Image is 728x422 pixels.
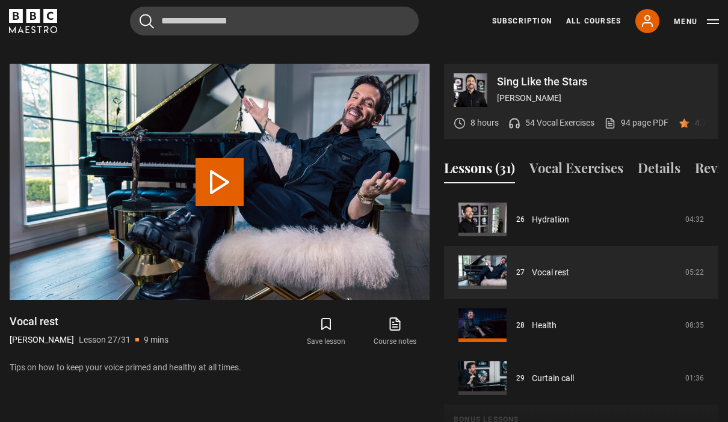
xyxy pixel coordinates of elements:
p: Lesson 27/31 [79,334,131,346]
button: Save lesson [292,314,360,349]
h1: Vocal rest [10,314,168,329]
button: Play Lesson Vocal rest [196,158,244,206]
a: Health [532,319,557,332]
p: 9 mins [144,334,168,346]
video-js: Video Player [10,64,430,300]
a: Curtain call [532,372,574,385]
p: 8 hours [470,117,499,129]
a: Hydration [532,213,569,226]
button: Toggle navigation [674,16,719,28]
p: [PERSON_NAME] [10,334,74,346]
a: Subscription [492,16,552,26]
p: [PERSON_NAME] [497,92,709,105]
button: Lessons (31) [444,158,515,183]
svg: BBC Maestro [9,9,57,33]
button: Vocal Exercises [529,158,623,183]
a: Course notes [361,314,430,349]
a: 94 page PDF [604,117,668,129]
a: Vocal rest [532,266,569,279]
p: Sing Like the Stars [497,76,709,87]
p: Tips on how to keep your voice primed and healthy at all times. [10,361,430,374]
button: Details [638,158,680,183]
button: Submit the search query [140,14,154,29]
input: Search [130,7,419,35]
a: All Courses [566,16,621,26]
p: 54 Vocal Exercises [525,117,594,129]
